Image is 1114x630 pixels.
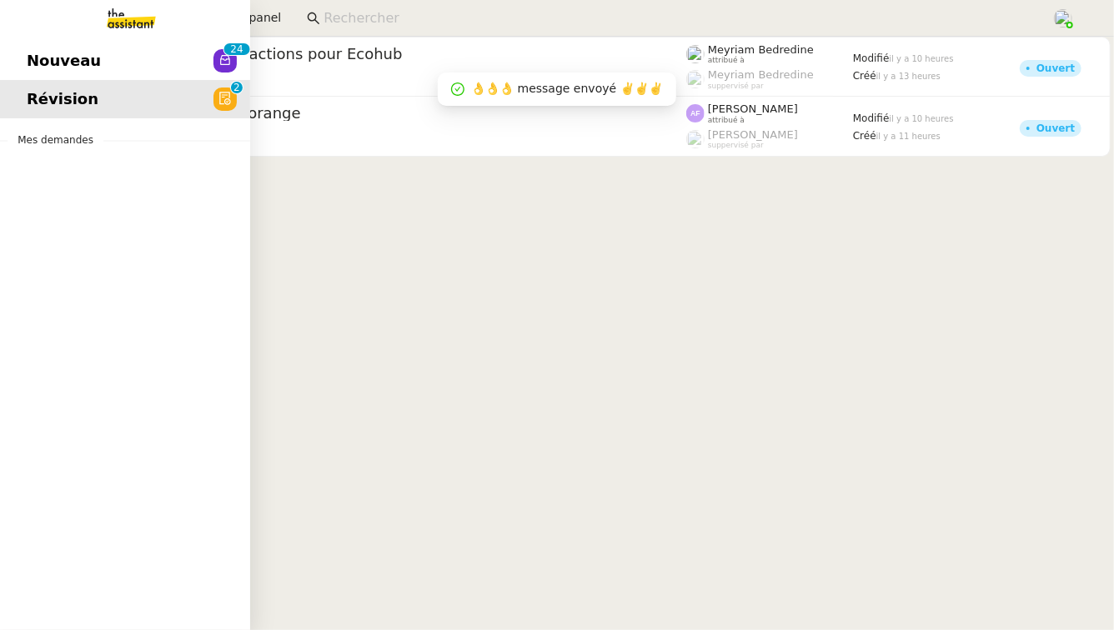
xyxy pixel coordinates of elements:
[708,56,745,65] span: attribué à
[686,128,853,150] app-user-label: suppervisé par
[471,82,663,95] span: 👌👌👌 message envoyé ✌️✌️✌️
[708,141,764,150] span: suppervisé par
[1036,63,1075,73] div: Ouvert
[853,130,876,142] span: Créé
[86,106,686,121] span: Acheter une écharpe orange
[324,7,1035,30] input: Rechercher
[1036,123,1075,133] div: Ouvert
[1054,9,1072,27] img: users%2FPPrFYTsEAUgQy5cK5MCpqKbOX8K2%2Favatar%2FCapture%20d%E2%80%99e%CC%81cran%202023-06-05%20a%...
[686,130,705,148] img: users%2FyQfMwtYgTqhRP2YHWHmG2s2LYaD3%2Favatar%2Fprofile-pic.png
[27,48,101,73] span: Nouveau
[890,54,954,63] span: il y a 10 heures
[876,132,941,141] span: il y a 11 heures
[708,82,764,91] span: suppervisé par
[890,114,954,123] span: il y a 10 heures
[230,43,237,58] p: 2
[27,87,98,112] span: Révision
[223,43,249,55] nz-badge-sup: 24
[8,132,103,148] span: Mes demandes
[686,45,705,63] img: users%2FaellJyylmXSg4jqeVbanehhyYJm1%2Favatar%2Fprofile-pic%20(4).png
[686,102,853,124] app-user-label: attribué à
[853,112,890,124] span: Modifié
[708,43,814,56] span: Meyriam Bedredine
[876,72,941,81] span: il y a 13 heures
[853,70,876,82] span: Créé
[708,116,745,125] span: attribué à
[233,82,240,97] p: 2
[708,68,814,81] span: Meyriam Bedredine
[237,43,243,58] p: 4
[853,52,890,64] span: Modifié
[708,128,798,141] span: [PERSON_NAME]
[86,67,686,89] app-user-detailed-label: client
[686,104,705,122] img: svg
[86,127,686,149] app-user-detailed-label: client
[231,82,243,93] nz-badge-sup: 2
[686,68,853,90] app-user-label: suppervisé par
[686,43,853,65] app-user-label: attribué à
[708,102,798,115] span: [PERSON_NAME]
[686,70,705,88] img: users%2FaellJyylmXSg4jqeVbanehhyYJm1%2Favatar%2Fprofile-pic%20(4).png
[86,47,686,62] span: Indiquez le nombre d'actions pour Ecohub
